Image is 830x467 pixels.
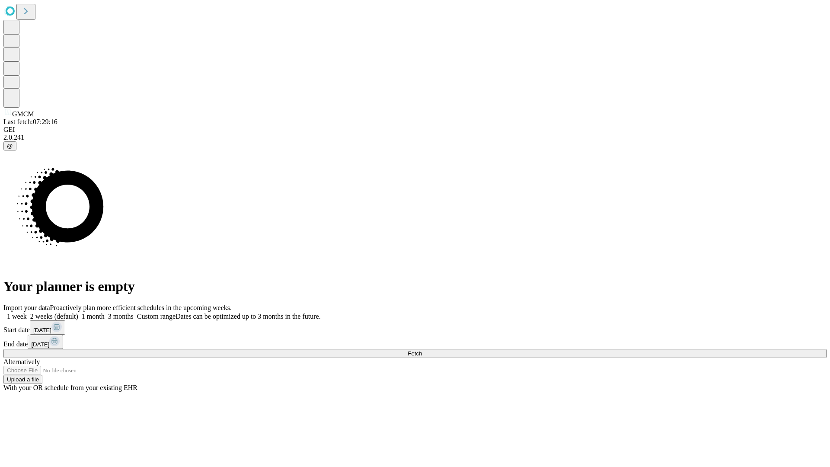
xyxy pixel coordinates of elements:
[30,320,65,335] button: [DATE]
[3,118,57,125] span: Last fetch: 07:29:16
[3,320,827,335] div: Start date
[137,313,176,320] span: Custom range
[108,313,134,320] span: 3 months
[3,141,16,150] button: @
[50,304,232,311] span: Proactively plan more efficient schedules in the upcoming weeks.
[30,313,78,320] span: 2 weeks (default)
[7,313,27,320] span: 1 week
[12,110,34,118] span: GMCM
[7,143,13,149] span: @
[3,278,827,294] h1: Your planner is empty
[28,335,63,349] button: [DATE]
[176,313,320,320] span: Dates can be optimized up to 3 months in the future.
[33,327,51,333] span: [DATE]
[3,335,827,349] div: End date
[31,341,49,348] span: [DATE]
[3,358,40,365] span: Alternatively
[82,313,105,320] span: 1 month
[408,350,422,357] span: Fetch
[3,134,827,141] div: 2.0.241
[3,349,827,358] button: Fetch
[3,126,827,134] div: GEI
[3,375,42,384] button: Upload a file
[3,384,137,391] span: With your OR schedule from your existing EHR
[3,304,50,311] span: Import your data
